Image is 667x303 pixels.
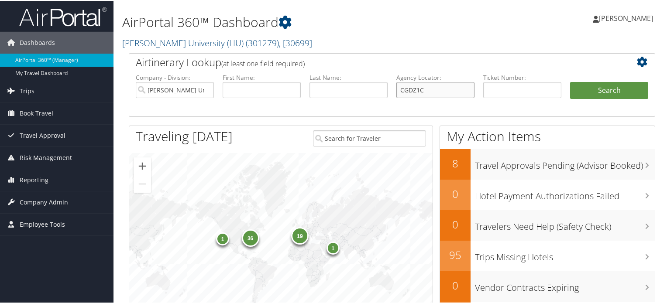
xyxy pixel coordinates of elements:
span: , [ 30699 ] [279,36,312,48]
a: 0Travelers Need Help (Safety Check) [440,209,655,240]
span: [PERSON_NAME] [599,13,653,22]
label: Company - Division: [136,72,214,81]
span: ( 301279 ) [246,36,279,48]
h2: 95 [440,247,471,262]
a: [PERSON_NAME] [593,4,662,31]
button: Zoom out [134,174,151,192]
h1: My Action Items [440,126,655,145]
a: 95Trips Missing Hotels [440,240,655,270]
button: Zoom in [134,157,151,174]
h2: 8 [440,155,471,170]
a: 0Vendor Contracts Expiring [440,270,655,301]
span: (at least one field required) [221,58,305,68]
h3: Trips Missing Hotels [475,246,655,262]
span: Trips [20,79,34,101]
h3: Vendor Contracts Expiring [475,276,655,293]
span: Reporting [20,168,48,190]
h2: Airtinerary Lookup [136,54,605,69]
img: airportal-logo.png [19,6,107,26]
div: 36 [241,228,259,246]
h1: Traveling [DATE] [136,126,233,145]
a: [PERSON_NAME] University (HU) [122,36,312,48]
h2: 0 [440,277,471,292]
h2: 0 [440,216,471,231]
a: 0Hotel Payment Authorizations Failed [440,179,655,209]
span: Book Travel [20,102,53,123]
h3: Travelers Need Help (Safety Check) [475,215,655,232]
h1: AirPortal 360™ Dashboard [122,12,482,31]
h3: Hotel Payment Authorizations Failed [475,185,655,201]
label: Ticket Number: [483,72,561,81]
span: Employee Tools [20,213,65,235]
span: Risk Management [20,146,72,168]
span: Travel Approval [20,124,65,146]
div: 19 [291,226,309,244]
a: 8Travel Approvals Pending (Advisor Booked) [440,148,655,179]
div: 1 [326,240,339,253]
h3: Travel Approvals Pending (Advisor Booked) [475,154,655,171]
div: 1 [216,232,229,245]
button: Search [570,81,648,99]
h2: 0 [440,186,471,201]
label: Agency Locator: [396,72,474,81]
input: Search for Traveler [313,129,426,146]
label: Last Name: [309,72,388,81]
label: First Name: [223,72,301,81]
span: Company Admin [20,191,68,212]
span: Dashboards [20,31,55,53]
